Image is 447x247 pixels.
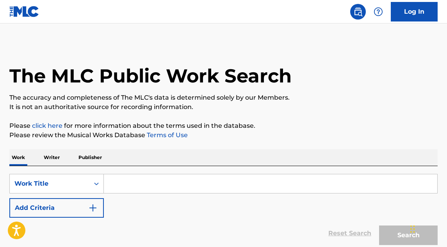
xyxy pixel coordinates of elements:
[88,203,98,213] img: 9d2ae6d4665cec9f34b9.svg
[370,4,386,20] div: Help
[374,7,383,16] img: help
[14,179,85,188] div: Work Title
[9,93,438,102] p: The accuracy and completeness of The MLC's data is determined solely by our Members.
[408,209,447,247] div: チャットウィジェット
[32,122,62,129] a: click here
[41,149,62,166] p: Writer
[350,4,366,20] a: Public Search
[9,6,39,17] img: MLC Logo
[76,149,104,166] p: Publisher
[9,131,438,140] p: Please review the Musical Works Database
[9,149,27,166] p: Work
[9,102,438,112] p: It is not an authoritative source for recording information.
[145,131,188,139] a: Terms of Use
[408,209,447,247] iframe: Chat Widget
[9,64,292,88] h1: The MLC Public Work Search
[391,2,438,21] a: Log In
[353,7,363,16] img: search
[9,198,104,218] button: Add Criteria
[410,217,415,241] div: ドラッグ
[9,121,438,131] p: Please for more information about the terms used in the database.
